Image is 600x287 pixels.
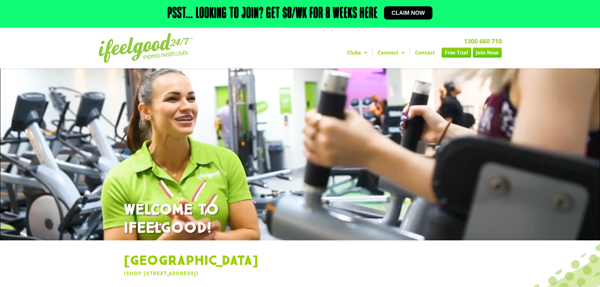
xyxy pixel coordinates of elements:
[384,6,432,20] a: Claim now
[473,48,502,58] a: Join Now
[464,37,502,45] a: 1300 660 710
[124,253,477,269] h1: [GEOGRAPHIC_DATA]
[342,48,372,58] a: Clubs
[373,48,410,58] a: Connect
[391,10,425,16] span: Claim now
[124,201,477,237] h1: WELCOME TO IFEELGOOD!
[410,48,440,58] a: Contact
[442,48,471,58] a: Free Trial
[124,270,198,276] a: (Shop [STREET_ADDRESS])
[168,6,378,21] h2: Psst… Looking to join? Get $8/wk for 8 weeks here
[242,48,502,58] nav: Menu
